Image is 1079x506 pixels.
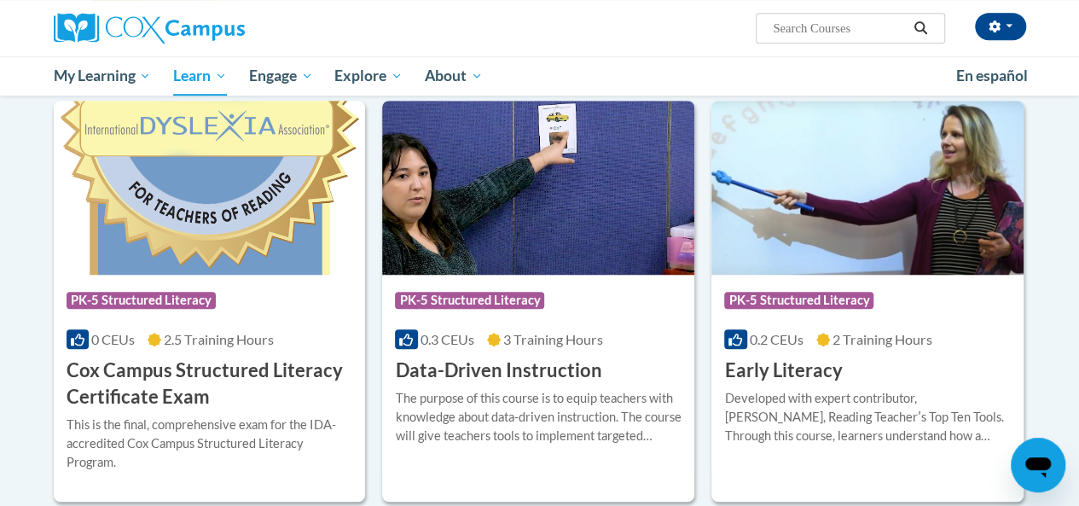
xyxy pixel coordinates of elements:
a: My Learning [43,56,163,96]
h3: Cox Campus Structured Literacy Certificate Exam [67,358,353,410]
span: 3 Training Hours [503,331,603,347]
img: Cox Campus [54,13,245,44]
a: Course LogoPK-5 Structured Literacy0 CEUs2.5 Training Hours Cox Campus Structured Literacy Certif... [54,101,366,502]
span: PK-5 Structured Literacy [724,292,873,309]
span: PK-5 Structured Literacy [67,292,216,309]
img: Course Logo [382,101,694,275]
div: Main menu [41,56,1039,96]
a: Engage [238,56,324,96]
button: Search [908,18,933,38]
span: En español [956,67,1028,84]
a: About [414,56,494,96]
span: 0 CEUs [91,331,135,347]
span: 2.5 Training Hours [164,331,274,347]
span: Explore [334,66,403,86]
a: Course LogoPK-5 Structured Literacy0.3 CEUs3 Training Hours Data-Driven InstructionThe purpose of... [382,101,694,502]
a: Cox Campus [54,13,361,44]
div: The purpose of this course is to equip teachers with knowledge about data-driven instruction. The... [395,389,682,445]
a: Explore [323,56,414,96]
img: Course Logo [711,101,1024,275]
span: 0.3 CEUs [421,331,474,347]
span: My Learning [53,66,151,86]
a: En español [945,58,1039,94]
div: Developed with expert contributor, [PERSON_NAME], Reading Teacherʹs Top Ten Tools. Through this c... [724,389,1011,445]
span: About [425,66,483,86]
button: Account Settings [975,13,1026,40]
iframe: Button to launch messaging window [1011,438,1065,492]
span: PK-5 Structured Literacy [395,292,544,309]
span: Engage [249,66,313,86]
input: Search Courses [771,18,908,38]
a: Learn [162,56,238,96]
span: Learn [173,66,227,86]
img: Course Logo [54,101,366,275]
h3: Early Literacy [724,358,842,384]
h3: Data-Driven Instruction [395,358,601,384]
div: This is the final, comprehensive exam for the IDA-accredited Cox Campus Structured Literacy Program. [67,416,353,472]
span: 2 Training Hours [832,331,932,347]
span: 0.2 CEUs [750,331,803,347]
a: Course LogoPK-5 Structured Literacy0.2 CEUs2 Training Hours Early LiteracyDeveloped with expert c... [711,101,1024,502]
